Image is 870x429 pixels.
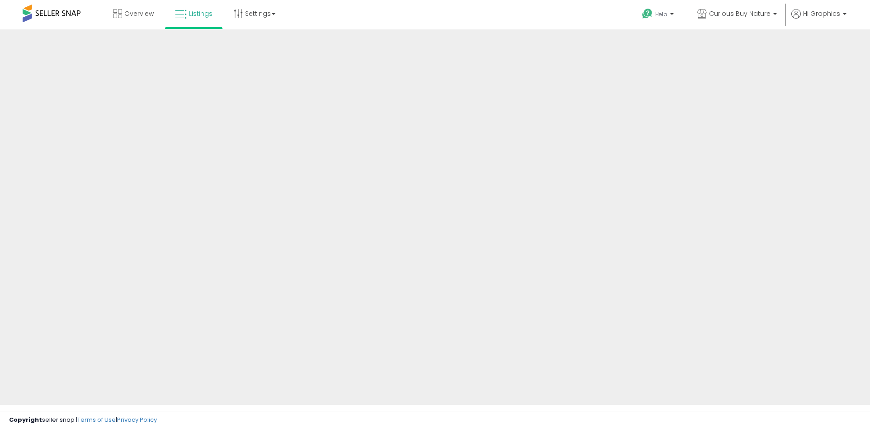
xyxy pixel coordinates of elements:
[124,9,154,18] span: Overview
[655,10,667,18] span: Help
[642,8,653,19] i: Get Help
[189,9,213,18] span: Listings
[709,9,771,18] span: Curious Buy Nature
[635,1,683,29] a: Help
[803,9,840,18] span: Hi Graphics
[791,9,846,29] a: Hi Graphics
